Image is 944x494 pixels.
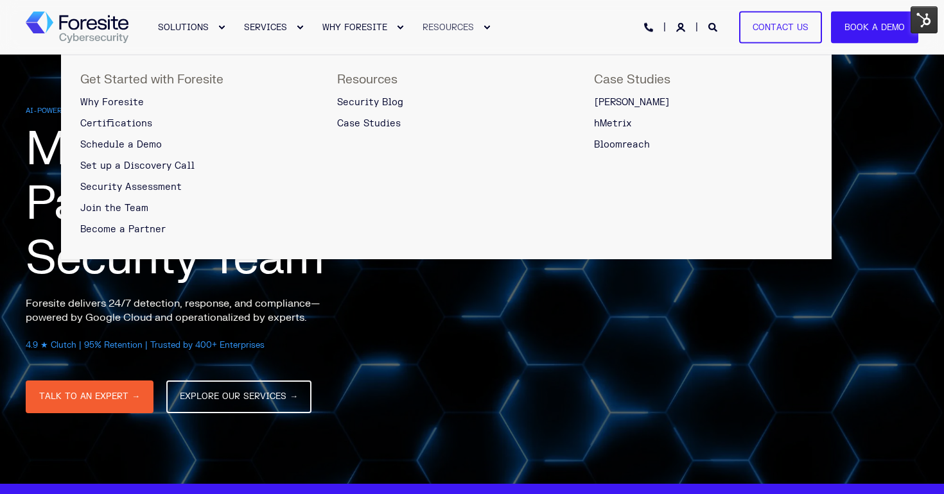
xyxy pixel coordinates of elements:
[26,12,128,44] a: Back to Home
[739,11,822,44] a: Contact Us
[26,380,153,413] a: TALK TO AN EXPERT →
[26,340,265,350] span: 4.9 ★ Clutch | 95% Retention | Trusted by 400+ Enterprises
[594,72,670,87] span: Case Studies
[676,21,688,32] a: Login
[594,118,632,129] span: hMetrix
[708,21,720,32] a: Open Search
[337,118,401,129] span: Case Studies
[396,24,404,31] div: Expand WHY FORESITE
[158,22,209,32] span: SOLUTIONS
[80,97,144,108] span: Why Foresite
[80,203,148,214] span: Join the Team
[337,72,398,87] span: Resources
[80,182,182,192] span: Security Assessment
[218,24,225,31] div: Expand SOLUTIONS
[80,118,152,129] span: Certifications
[911,6,938,33] img: HubSpot Tools Menu Toggle
[26,296,347,325] p: Foresite delivers 24/7 detection, response, and compliance—powered by Google Cloud and operationa...
[337,97,403,108] span: Security Blog
[296,24,304,31] div: Expand SERVICES
[423,22,474,32] span: RESOURCES
[80,139,162,150] span: Schedule a Demo
[166,380,311,413] a: EXPLORE OUR SERVICES →
[80,160,195,171] span: Set up a Discovery Call
[483,24,491,31] div: Expand RESOURCES
[831,11,918,44] a: Book a Demo
[26,12,128,44] img: Foresite logo, a hexagon shape of blues with a directional arrow to the right hand side, and the ...
[80,224,166,235] span: Become a Partner
[594,97,670,108] span: [PERSON_NAME]
[80,72,223,87] span: Get Started with Foresite
[322,22,387,32] span: WHY FORESITE
[594,139,650,150] span: Bloomreach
